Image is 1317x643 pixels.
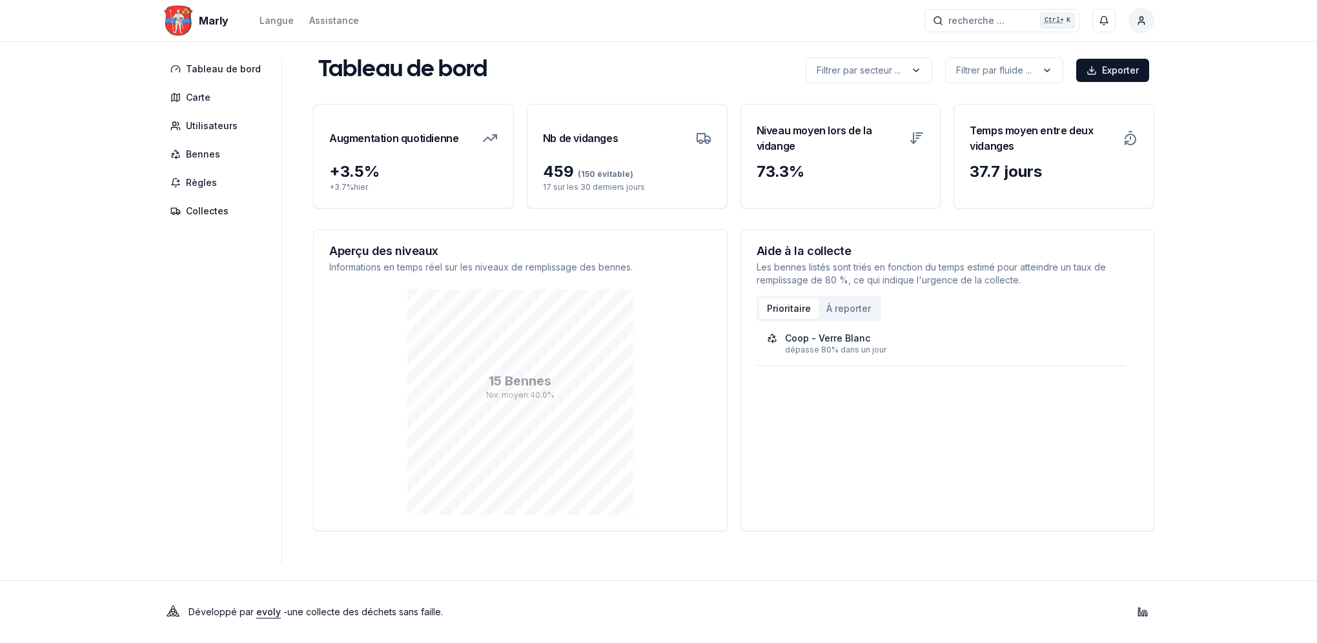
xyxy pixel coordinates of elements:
[757,120,902,156] h3: Niveau moyen lors de la vidange
[186,176,217,189] span: Règles
[318,57,487,83] h1: Tableau de bord
[260,14,294,27] div: Langue
[819,298,879,319] button: À reporter
[163,57,274,81] a: Tableau de bord
[757,161,925,182] div: 73.3 %
[785,345,1116,355] div: dépasse 80% dans un jour
[970,161,1138,182] div: 37.7 jours
[759,298,819,319] button: Prioritaire
[189,603,443,621] p: Développé par - une collecte des déchets sans faille .
[1076,59,1149,82] button: Exporter
[956,64,1032,77] p: Filtrer par fluide ...
[163,114,274,138] a: Utilisateurs
[163,199,274,223] a: Collectes
[329,161,498,182] div: + 3.5 %
[163,143,274,166] a: Bennes
[757,245,1139,257] h3: Aide à la collecte
[945,57,1063,83] button: label
[785,332,870,345] div: Coop - Verre Blanc
[329,261,711,274] p: Informations en temps réel sur les niveaux de remplissage des bennes.
[163,602,183,622] img: Evoly Logo
[163,86,274,109] a: Carte
[329,182,498,192] p: + 3.7 % hier
[543,161,711,182] div: 459
[199,13,229,28] span: Marly
[186,205,229,218] span: Collectes
[163,5,194,36] img: Marly Logo
[767,332,1116,355] a: Coop - Verre Blancdépasse 80% dans un jour
[543,182,711,192] p: 17 sur les 30 derniers jours
[817,64,901,77] p: Filtrer par secteur ...
[186,119,238,132] span: Utilisateurs
[163,13,234,28] a: Marly
[757,261,1139,287] p: Les bennes listés sont triés en fonction du temps estimé pour atteindre un taux de remplissage de...
[543,120,618,156] h3: Nb de vidanges
[806,57,932,83] button: label
[260,13,294,28] button: Langue
[186,63,261,76] span: Tableau de bord
[163,171,274,194] a: Règles
[574,169,633,179] span: (150 évitable)
[186,148,220,161] span: Bennes
[970,120,1115,156] h3: Temps moyen entre deux vidanges
[309,13,359,28] a: Assistance
[256,606,281,617] a: evoly
[329,120,458,156] h3: Augmentation quotidienne
[924,9,1079,32] button: recherche ...Ctrl+K
[186,91,210,104] span: Carte
[948,14,1005,27] span: recherche ...
[329,245,711,257] h3: Aperçu des niveaux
